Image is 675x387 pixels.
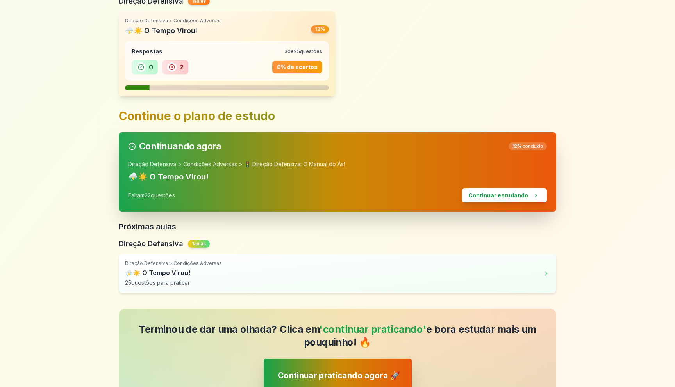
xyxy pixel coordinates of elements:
[119,238,183,249] span: Direção Defensiva
[462,188,547,202] button: Continuar estudando
[125,268,542,277] h4: ⛈️☀️ O Tempo Virou!
[132,48,162,55] span: Respostas
[509,142,547,150] div: 12 % concluído
[284,48,322,55] span: 3 de 25 questões
[125,279,542,287] p: 25 questões para praticar
[119,109,556,123] h2: Continue o plano de estudo
[128,192,175,199] span: Faltam 22 questões
[278,370,400,381] span: Continuar praticando agora 🚀
[272,61,322,73] div: 0 % de acertos
[128,142,221,151] span: Continuando agora
[127,323,547,349] h2: Terminou de dar uma olhada? Clica em e bora estudar mais um pouquinho! 🔥
[125,260,542,266] p: Direção Defensiva > Condições Adversas
[128,160,547,168] p: Direção Defensiva > Condições Adversas > 🚦 Direção Defensiva: O Manual do Ás!
[180,62,184,72] span: 2
[125,25,311,36] h4: ⛈️☀️ O Tempo Virou!
[128,171,547,182] h3: ⛈️☀️ O Tempo Virou!
[125,18,329,24] p: Direção Defensiva > Condições Adversas
[119,221,556,232] h3: Próximas aulas
[319,323,426,335] span: 'continuar praticando'
[149,62,153,72] span: 0
[188,240,210,248] div: 1 aulas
